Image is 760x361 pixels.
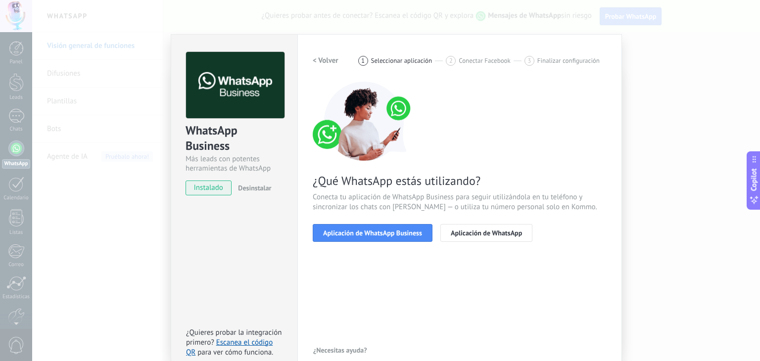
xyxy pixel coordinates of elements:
[186,180,231,195] span: instalado
[527,56,531,65] span: 3
[749,169,759,191] span: Copilot
[186,154,283,173] div: Más leads con potentes herramientas de WhatsApp
[361,56,365,65] span: 1
[186,328,282,347] span: ¿Quieres probar la integración primero?
[197,348,273,357] span: para ver cómo funciona.
[186,338,273,357] a: Escanea el código QR
[459,57,511,64] span: Conectar Facebook
[313,192,607,212] span: Conecta tu aplicación de WhatsApp Business para seguir utilizándola en tu teléfono y sincronizar ...
[186,123,283,154] div: WhatsApp Business
[313,347,367,354] span: ¿Necesitas ayuda?
[238,183,271,192] span: Desinstalar
[451,229,522,236] span: Aplicación de WhatsApp
[371,57,432,64] span: Seleccionar aplicación
[323,229,422,236] span: Aplicación de WhatsApp Business
[313,52,338,70] button: < Volver
[313,343,368,358] button: ¿Necesitas ayuda?
[186,52,285,119] img: logo_main.png
[440,224,532,242] button: Aplicación de WhatsApp
[313,56,338,65] h2: < Volver
[313,224,432,242] button: Aplicación de WhatsApp Business
[234,180,271,195] button: Desinstalar
[313,82,417,161] img: connect number
[537,57,600,64] span: Finalizar configuración
[313,173,607,188] span: ¿Qué WhatsApp estás utilizando?
[449,56,453,65] span: 2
